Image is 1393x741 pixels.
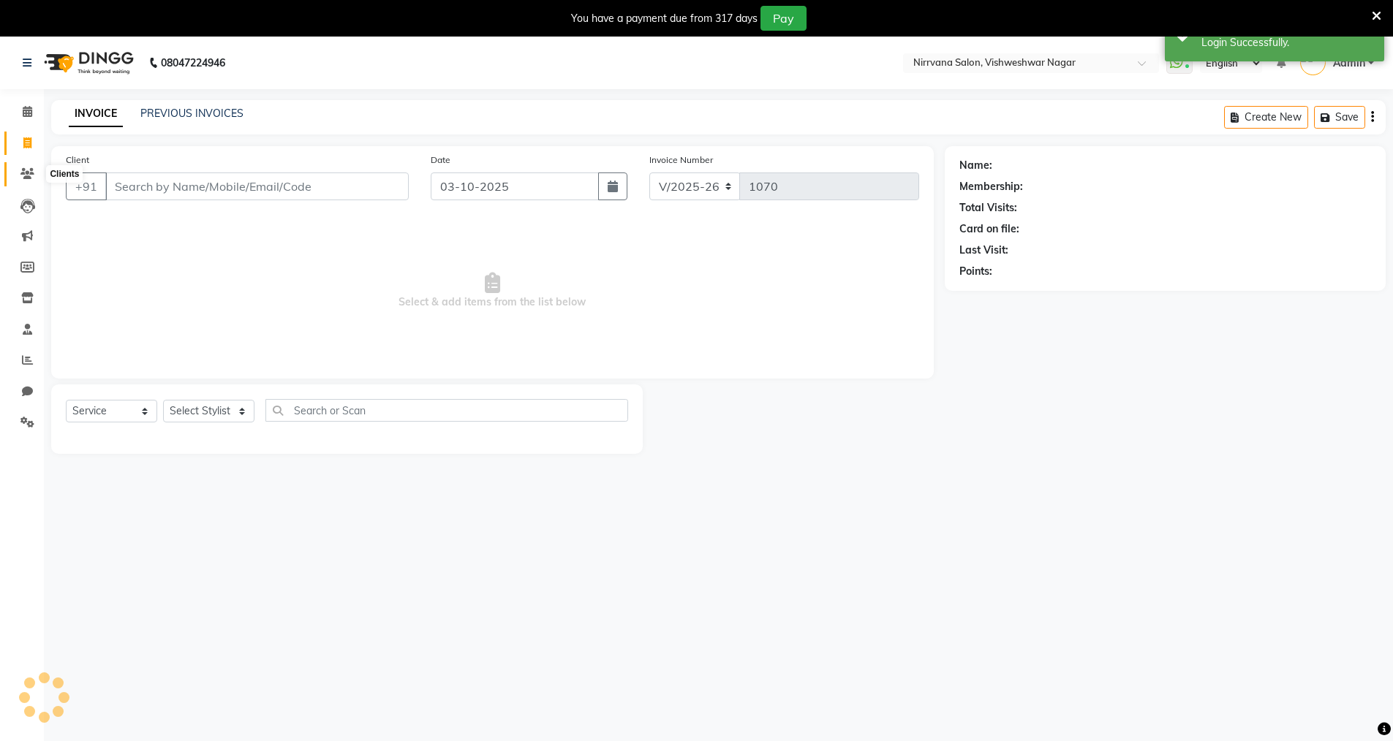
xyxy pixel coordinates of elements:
[161,42,225,83] b: 08047224946
[37,42,137,83] img: logo
[1201,35,1373,50] div: Login Successfully.
[66,172,107,200] button: +91
[1333,56,1365,71] span: Admin
[69,101,123,127] a: INVOICE
[46,165,83,183] div: Clients
[1300,50,1326,75] img: Admin
[1314,106,1365,129] button: Save
[105,172,409,200] input: Search by Name/Mobile/Email/Code
[66,218,919,364] span: Select & add items from the list below
[959,158,992,173] div: Name:
[959,221,1019,237] div: Card on file:
[959,243,1008,258] div: Last Visit:
[760,6,807,31] button: Pay
[959,264,992,279] div: Points:
[66,153,89,167] label: Client
[649,153,713,167] label: Invoice Number
[431,153,450,167] label: Date
[140,107,244,120] a: PREVIOUS INVOICES
[571,11,758,26] div: You have a payment due from 317 days
[1224,106,1308,129] button: Create New
[959,200,1017,216] div: Total Visits:
[265,399,628,422] input: Search or Scan
[959,179,1023,194] div: Membership:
